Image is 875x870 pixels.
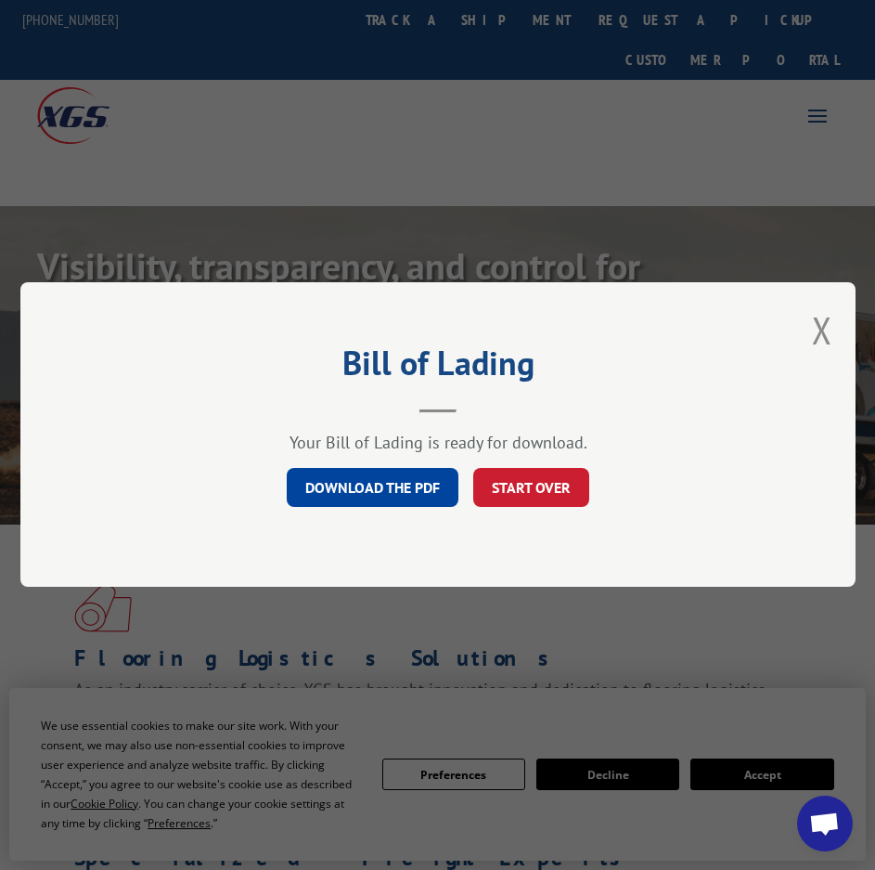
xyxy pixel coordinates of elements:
button: START OVER [473,469,589,508]
div: Your Bill of Lading is ready for download. [113,433,763,454]
h2: Bill of Lading [113,350,763,385]
a: DOWNLOAD THE PDF [287,469,458,508]
button: Close modal [812,305,832,355]
div: Open chat [797,796,853,851]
